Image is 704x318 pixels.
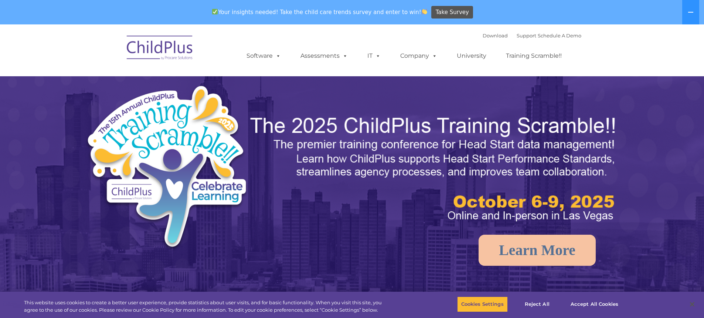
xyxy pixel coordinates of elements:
button: Reject All [514,297,560,312]
a: Assessments [293,48,355,63]
span: Phone number [103,79,134,85]
a: Take Survey [431,6,473,19]
span: Take Survey [436,6,469,19]
font: | [483,33,581,39]
span: Your insights needed! Take the child care trends survey and enter to win! [209,5,431,19]
a: IT [360,48,388,63]
img: ✅ [212,9,218,14]
img: ChildPlus by Procare Solutions [123,30,197,67]
a: University [449,48,494,63]
span: Last name [103,49,125,54]
a: Download [483,33,508,39]
img: 👏 [422,9,427,14]
a: Learn More [479,235,596,266]
div: This website uses cookies to create a better user experience, provide statistics about user visit... [24,299,387,314]
button: Close [684,296,700,312]
button: Accept All Cookies [567,297,622,312]
a: Support [517,33,536,39]
a: Software [239,48,288,63]
a: Company [393,48,445,63]
a: Training Scramble!! [499,48,569,63]
a: Schedule A Demo [538,33,581,39]
button: Cookies Settings [457,297,508,312]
